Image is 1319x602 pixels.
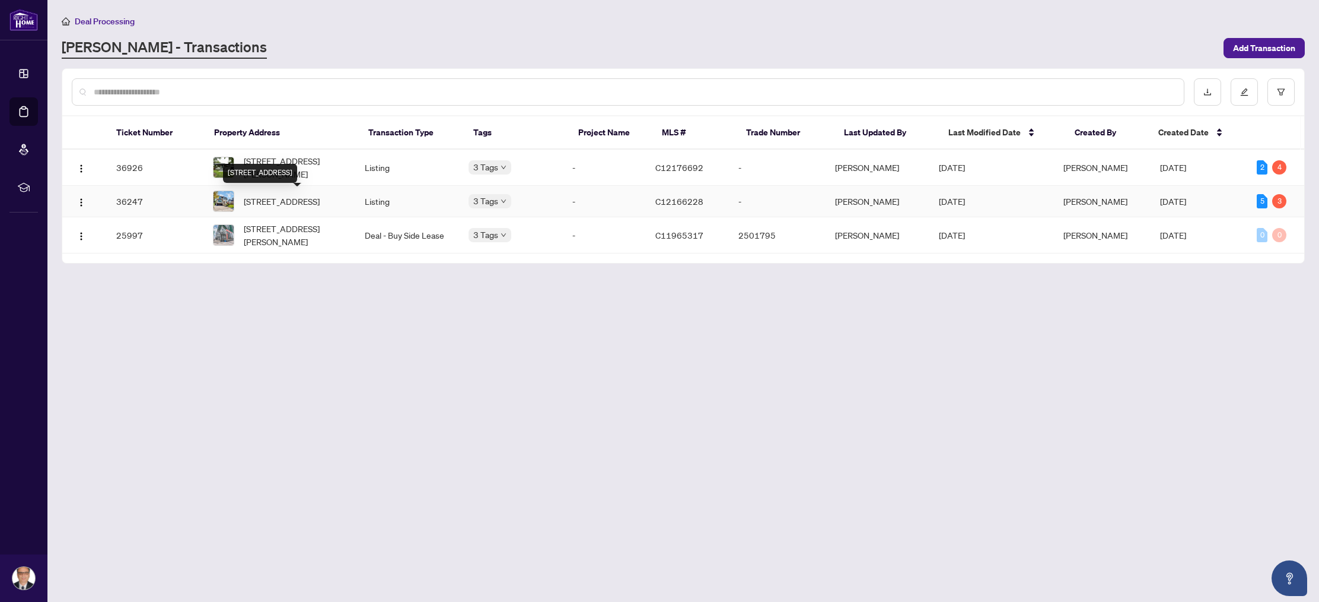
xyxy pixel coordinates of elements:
th: Last Modified Date [939,116,1065,150]
td: Listing [355,150,459,186]
th: Created Date [1149,116,1247,150]
div: [STREET_ADDRESS] [223,164,297,183]
span: Last Modified Date [948,126,1021,139]
th: Created By [1065,116,1149,150]
span: Add Transaction [1233,39,1295,58]
td: - [563,186,646,217]
div: 2 [1257,160,1267,175]
span: 3 Tags [473,228,498,242]
td: - [563,217,646,254]
button: Add Transaction [1224,38,1305,58]
span: down [501,164,506,170]
td: 36247 [107,186,203,217]
img: logo [9,9,38,31]
td: [PERSON_NAME] [826,217,929,254]
img: thumbnail-img [214,157,234,178]
img: Logo [77,198,86,207]
span: edit [1240,88,1248,96]
span: home [62,17,70,26]
span: 3 Tags [473,160,498,174]
td: 2501795 [729,217,826,254]
div: 3 [1272,194,1286,208]
button: Logo [72,192,91,211]
th: Project Name [569,116,652,150]
th: Tags [464,116,569,150]
span: [STREET_ADDRESS] [244,195,320,208]
span: C11965317 [655,230,703,240]
img: thumbnail-img [214,191,234,211]
div: 0 [1257,228,1267,242]
button: Open asap [1272,560,1307,596]
th: Property Address [205,116,358,150]
span: [DATE] [939,196,965,207]
td: - [729,186,826,217]
span: down [501,198,506,204]
span: [PERSON_NAME] [1063,162,1127,173]
span: [STREET_ADDRESS][PERSON_NAME] [244,222,346,248]
span: [DATE] [1160,230,1186,240]
span: Deal Processing [75,16,135,27]
button: edit [1231,78,1258,106]
img: thumbnail-img [214,225,234,245]
th: Transaction Type [359,116,464,150]
span: Created Date [1158,126,1209,139]
span: [DATE] [939,230,965,240]
th: Ticket Number [107,116,205,150]
button: Logo [72,158,91,177]
td: 25997 [107,217,203,254]
img: Profile Icon [12,567,35,590]
span: down [501,232,506,238]
span: 3 Tags [473,194,498,208]
span: C12166228 [655,196,703,207]
div: 4 [1272,160,1286,175]
span: filter [1277,88,1285,96]
button: filter [1267,78,1295,106]
span: [DATE] [939,162,965,173]
th: Last Updated By [834,116,939,150]
span: [PERSON_NAME] [1063,196,1127,207]
div: 0 [1272,228,1286,242]
td: [PERSON_NAME] [826,150,929,186]
span: [PERSON_NAME] [1063,230,1127,240]
th: MLS # [652,116,736,150]
td: [PERSON_NAME] [826,186,929,217]
span: download [1203,88,1212,96]
span: [DATE] [1160,162,1186,173]
img: Logo [77,164,86,173]
td: 36926 [107,150,203,186]
button: Logo [72,226,91,245]
button: download [1194,78,1221,106]
span: [DATE] [1160,196,1186,207]
div: 5 [1257,194,1267,208]
span: C12176692 [655,162,703,173]
td: Listing [355,186,459,217]
a: [PERSON_NAME] - Transactions [62,37,267,59]
img: Logo [77,232,86,241]
span: [STREET_ADDRESS][PERSON_NAME] [244,154,346,180]
td: - [563,150,646,186]
td: - [729,150,826,186]
td: Deal - Buy Side Lease [355,217,459,254]
th: Trade Number [737,116,834,150]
